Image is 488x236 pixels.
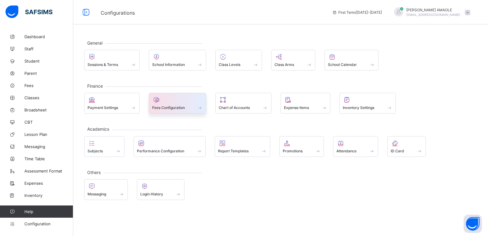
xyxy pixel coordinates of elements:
[24,144,73,149] span: Messaging
[24,95,73,100] span: Classes
[24,59,73,64] span: Student
[274,62,294,67] span: Class Arms
[84,170,104,175] span: Others
[215,50,262,71] div: Class Levels
[332,10,382,15] span: session/term information
[134,136,206,157] div: Performance Configuration
[283,149,303,153] span: Promotions
[84,83,106,89] span: Finance
[219,105,250,110] span: Chart of Accounts
[406,8,460,12] span: [PERSON_NAME] AMAOLE
[281,93,331,114] div: Expense Items
[84,50,140,71] div: Sessions & Terms
[464,215,482,233] button: Open asap
[24,71,73,76] span: Parent
[152,62,185,67] span: School Information
[88,192,106,196] span: Messaging
[215,136,270,157] div: Report Templates
[24,83,73,88] span: Fees
[84,136,124,157] div: Subjects
[24,107,73,112] span: Broadsheet
[88,62,118,67] span: Sessions & Terms
[137,149,184,153] span: Performance Configuration
[24,169,73,173] span: Assessment Format
[339,93,396,114] div: Inventory Settings
[215,93,271,114] div: Chart of Accounts
[328,62,357,67] span: School Calendar
[24,156,73,161] span: Time Table
[24,46,73,51] span: Staff
[149,93,206,114] div: Fees Configuration
[336,149,357,153] span: Attendance
[279,136,324,157] div: Promotions
[406,13,460,16] span: [EMAIL_ADDRESS][DOMAIN_NAME]
[24,221,73,226] span: Configuration
[88,149,103,153] span: Subjects
[84,40,106,45] span: General
[24,132,73,137] span: Lesson Plan
[271,50,316,71] div: Class Arms
[284,105,309,110] span: Expense Items
[88,105,118,110] span: Payment Settings
[101,10,135,16] span: Configurations
[149,50,206,71] div: School Information
[5,5,52,18] img: safsims
[137,179,185,200] div: Login History
[333,136,378,157] div: Attendance
[140,192,163,196] span: Login History
[24,193,73,198] span: Inventory
[325,50,379,71] div: School Calendar
[218,149,249,153] span: Report Templates
[388,7,473,17] div: ARNOLDAMAOLE
[343,105,374,110] span: Inventory Settings
[84,126,112,132] span: Academics
[391,149,404,153] span: ID Card
[84,93,140,114] div: Payment Settings
[24,120,73,125] span: CBT
[24,181,73,186] span: Expenses
[24,34,73,39] span: Dashboard
[152,105,185,110] span: Fees Configuration
[219,62,240,67] span: Class Levels
[24,209,73,214] span: Help
[84,179,128,200] div: Messaging
[387,136,426,157] div: ID Card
